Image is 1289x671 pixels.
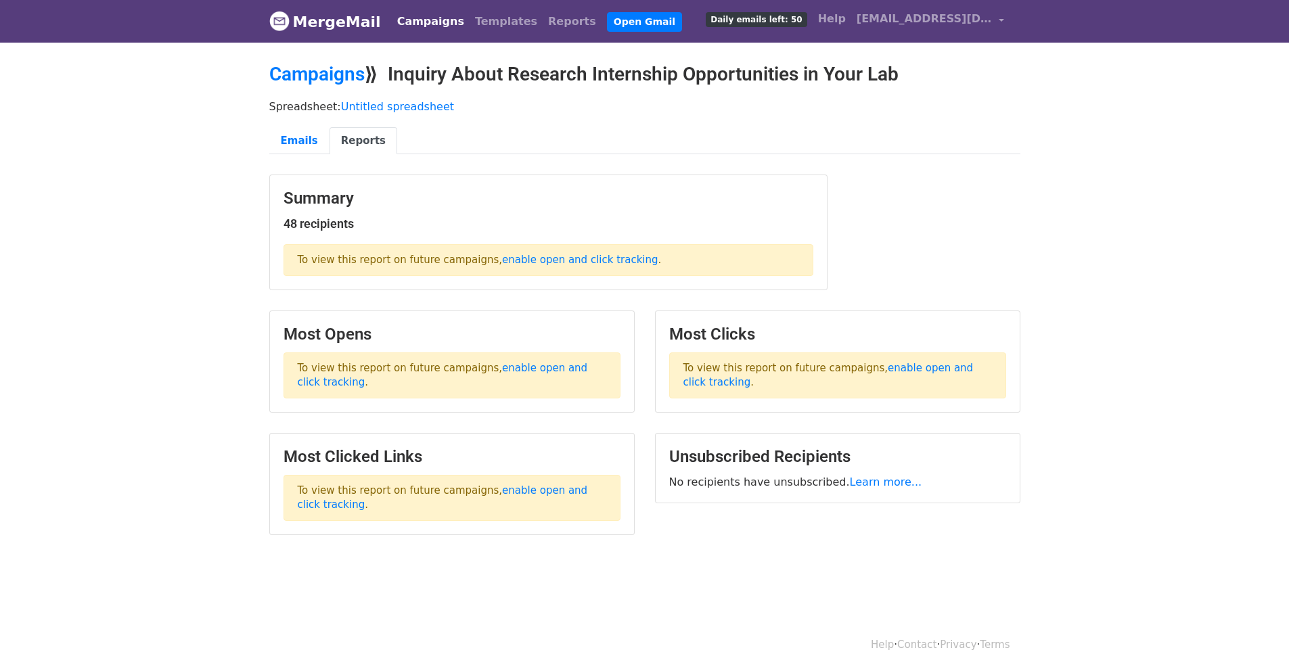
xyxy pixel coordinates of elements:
[284,189,813,208] h3: Summary
[392,8,470,35] a: Campaigns
[706,12,807,27] span: Daily emails left: 50
[284,447,620,467] h3: Most Clicked Links
[284,352,620,398] p: To view this report on future campaigns, .
[871,639,894,651] a: Help
[330,127,397,155] a: Reports
[543,8,602,35] a: Reports
[269,99,1020,114] p: Spreadsheet:
[269,11,290,31] img: MergeMail logo
[857,11,992,27] span: [EMAIL_ADDRESS][DOMAIN_NAME]
[850,476,922,488] a: Learn more...
[607,12,682,32] a: Open Gmail
[940,639,976,651] a: Privacy
[897,639,936,651] a: Contact
[269,63,1020,86] h2: ⟫ Inquiry About Research Internship Opportunities in Your Lab
[851,5,1010,37] a: [EMAIL_ADDRESS][DOMAIN_NAME]
[269,7,381,36] a: MergeMail
[284,325,620,344] h3: Most Opens
[669,352,1006,398] p: To view this report on future campaigns, .
[669,475,1006,489] p: No recipients have unsubscribed.
[341,100,454,113] a: Untitled spreadsheet
[269,127,330,155] a: Emails
[669,447,1006,467] h3: Unsubscribed Recipients
[669,325,1006,344] h3: Most Clicks
[269,63,365,85] a: Campaigns
[502,254,658,266] a: enable open and click tracking
[284,216,813,231] h5: 48 recipients
[284,244,813,276] p: To view this report on future campaigns, .
[700,5,812,32] a: Daily emails left: 50
[284,475,620,521] p: To view this report on future campaigns, .
[980,639,1010,651] a: Terms
[813,5,851,32] a: Help
[470,8,543,35] a: Templates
